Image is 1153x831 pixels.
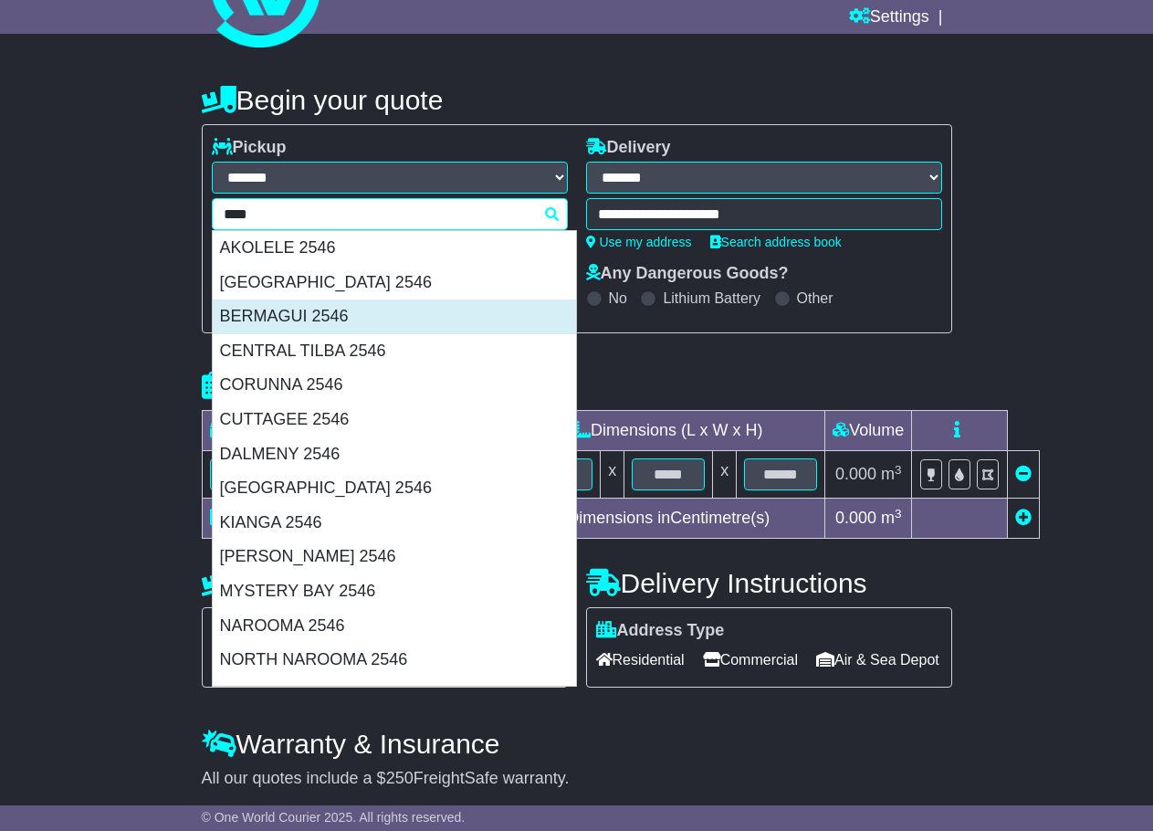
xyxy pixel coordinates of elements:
span: 0.000 [835,509,876,527]
h4: Warranty & Insurance [202,729,952,759]
div: NAROOMA 2546 [213,609,576,644]
h4: Begin your quote [202,85,952,115]
td: x [601,451,624,499]
h4: Pickup Instructions [202,568,568,598]
td: Type [202,411,354,451]
span: m [881,465,902,483]
label: Address Type [596,621,725,641]
div: BERMAGUI 2546 [213,300,576,334]
td: Dimensions in Centimetre(s) [512,499,825,539]
span: 250 [386,769,414,787]
a: Search address book [710,235,842,249]
label: Lithium Battery [663,289,760,307]
label: Pickup [212,138,287,158]
td: Total [202,499,354,539]
typeahead: Please provide city [212,198,568,230]
a: Settings [849,3,929,34]
sup: 3 [895,507,902,521]
label: Other [797,289,833,307]
label: No [609,289,627,307]
h4: Package details | [202,371,431,401]
div: CENTRAL TILBA 2546 [213,334,576,369]
td: Dimensions (L x W x H) [512,411,825,451]
label: Delivery [586,138,671,158]
div: CORUNNA 2546 [213,368,576,403]
span: Residential [596,646,685,674]
div: CUTTAGEE 2546 [213,403,576,437]
div: [GEOGRAPHIC_DATA] 2546 [213,471,576,506]
div: DALMENY 2546 [213,437,576,472]
a: Use my address [586,235,692,249]
sup: 3 [895,463,902,477]
span: © One World Courier 2025. All rights reserved. [202,810,466,825]
div: [GEOGRAPHIC_DATA] 2546 [213,266,576,300]
div: MYSTERY BAY 2546 [213,574,576,609]
td: Volume [825,411,912,451]
div: [PERSON_NAME] 2546 [213,540,576,574]
span: Air & Sea Depot [816,646,939,674]
h4: Delivery Instructions [586,568,952,598]
span: m [881,509,902,527]
div: All our quotes include a $ FreightSafe warranty. [202,769,952,789]
a: Remove this item [1015,465,1032,483]
a: Add new item [1015,509,1032,527]
td: x [713,451,737,499]
span: 0.000 [835,465,876,483]
label: Any Dangerous Goods? [586,264,789,284]
div: TILBA TILBA 2546 [213,678,576,712]
div: NORTH NAROOMA 2546 [213,643,576,678]
span: Commercial [703,646,798,674]
div: KIANGA 2546 [213,506,576,541]
div: AKOLELE 2546 [213,231,576,266]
